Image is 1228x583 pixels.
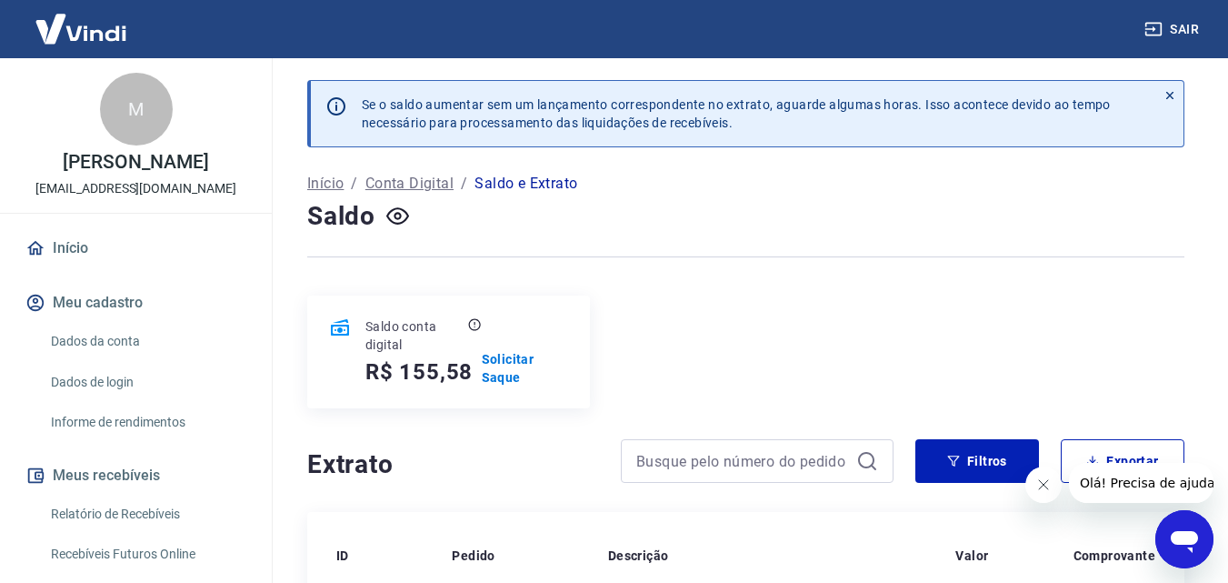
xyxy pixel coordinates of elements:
a: Informe de rendimentos [44,404,250,441]
h4: Extrato [307,447,599,483]
input: Busque pelo número do pedido [636,447,849,475]
p: / [461,173,467,195]
a: Início [307,173,344,195]
h5: R$ 155,58 [365,357,473,387]
p: Comprovante [1073,547,1155,565]
iframe: Botão para abrir a janela de mensagens [1155,510,1213,568]
a: Início [22,228,250,268]
img: Vindi [22,1,140,56]
button: Meus recebíveis [22,456,250,496]
p: Se o saldo aumentar sem um lançamento correspondente no extrato, aguarde algumas horas. Isso acon... [362,95,1111,132]
p: Descrição [608,547,669,565]
span: Olá! Precisa de ajuda? [11,13,153,27]
p: Saldo e Extrato [474,173,577,195]
p: [EMAIL_ADDRESS][DOMAIN_NAME] [35,179,236,198]
p: [PERSON_NAME] [63,153,208,172]
a: Dados da conta [44,323,250,360]
button: Sair [1141,13,1206,46]
iframe: Mensagem da empresa [1069,463,1213,503]
p: / [351,173,357,195]
a: Conta Digital [365,173,454,195]
button: Meu cadastro [22,283,250,323]
p: ID [336,547,349,565]
button: Exportar [1061,439,1184,483]
a: Solicitar Saque [482,350,568,387]
h4: Saldo [307,198,375,235]
button: Filtros [915,439,1039,483]
a: Recebíveis Futuros Online [44,536,250,573]
div: M [100,73,173,146]
iframe: Fechar mensagem [1025,467,1062,503]
a: Dados de login [44,364,250,401]
p: Valor [955,547,988,565]
a: Relatório de Recebíveis [44,496,250,533]
p: Saldo conta digital [365,317,464,354]
p: Pedido [452,547,494,565]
